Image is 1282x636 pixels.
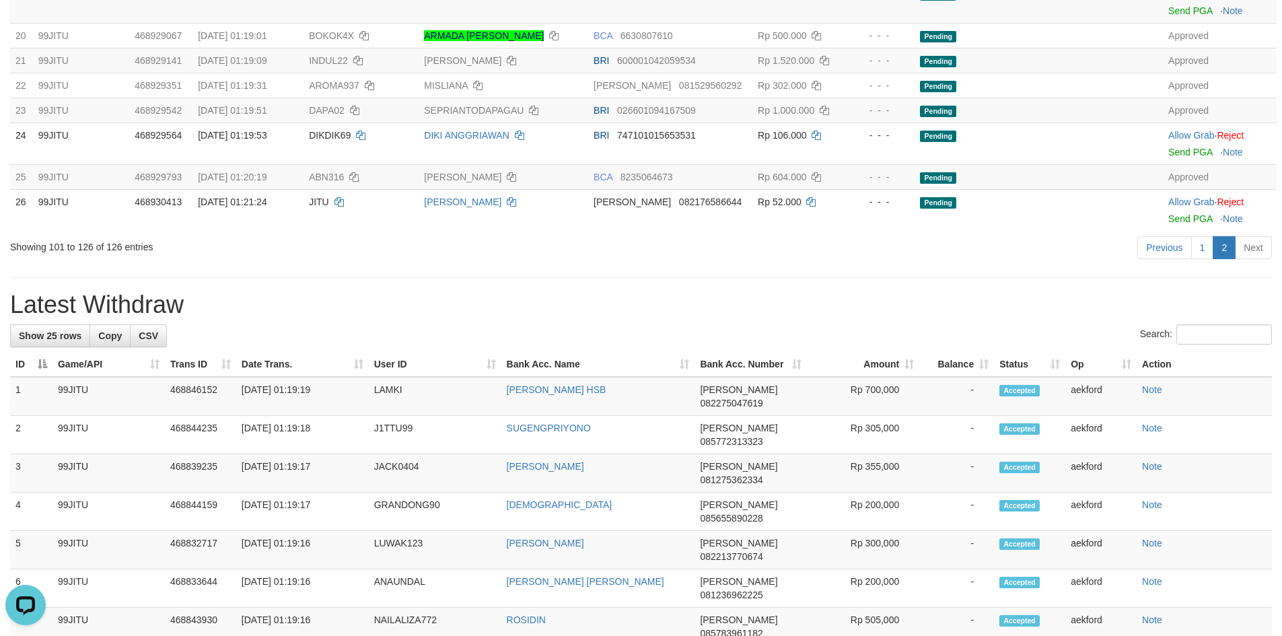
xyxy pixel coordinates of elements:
[920,131,956,142] span: Pending
[807,531,919,569] td: Rp 300,000
[594,172,612,182] span: BCA
[424,105,524,116] a: SEPRIANTODAPAGAU
[52,352,165,377] th: Game/API: activate to sort column ascending
[507,499,612,510] a: [DEMOGRAPHIC_DATA]
[700,423,777,433] span: [PERSON_NAME]
[920,172,956,184] span: Pending
[10,291,1272,318] h1: Latest Withdraw
[135,55,182,66] span: 468929141
[700,499,777,510] span: [PERSON_NAME]
[920,81,956,92] span: Pending
[999,423,1040,435] span: Accepted
[165,377,236,416] td: 468846152
[807,493,919,531] td: Rp 200,000
[807,377,919,416] td: Rp 700,000
[919,377,994,416] td: -
[700,461,777,472] span: [PERSON_NAME]
[10,189,33,231] td: 26
[424,55,501,66] a: [PERSON_NAME]
[700,436,762,447] span: Copy 085772313323 to clipboard
[19,330,81,341] span: Show 25 rows
[700,513,762,524] span: Copy 085655890228 to clipboard
[594,55,609,66] span: BRI
[617,130,696,141] span: Copy 747101015653531 to clipboard
[1140,324,1272,345] label: Search:
[135,105,182,116] span: 468929542
[10,493,52,531] td: 4
[700,384,777,395] span: [PERSON_NAME]
[236,377,369,416] td: [DATE] 01:19:19
[507,614,546,625] a: ROSIDIN
[369,493,501,531] td: GRANDONG90
[1168,5,1212,16] a: Send PGA
[919,531,994,569] td: -
[999,462,1040,473] span: Accepted
[1065,377,1137,416] td: aekford
[52,416,165,454] td: 99JITU
[1168,213,1212,224] a: Send PGA
[424,30,544,41] a: ARMADA [PERSON_NAME]
[369,531,501,569] td: LUWAK123
[52,531,165,569] td: 99JITU
[920,56,956,67] span: Pending
[1142,614,1162,625] a: Note
[594,197,671,207] span: [PERSON_NAME]
[1163,189,1277,231] td: ·
[1168,130,1214,141] a: Allow Grab
[10,569,52,608] td: 6
[1168,197,1217,207] span: ·
[130,324,167,347] a: CSV
[1223,5,1243,16] a: Note
[10,73,33,98] td: 22
[507,576,664,587] a: [PERSON_NAME] [PERSON_NAME]
[1163,23,1277,48] td: Approved
[309,30,354,41] span: BOKOK4X
[10,454,52,493] td: 3
[10,352,52,377] th: ID: activate to sort column descending
[165,416,236,454] td: 468844235
[679,80,742,91] span: Copy 081529560292 to clipboard
[620,30,673,41] span: Copy 6630807610 to clipboard
[1163,98,1277,122] td: Approved
[695,352,807,377] th: Bank Acc. Number: activate to sort column ascending
[135,80,182,91] span: 468929351
[807,352,919,377] th: Amount: activate to sort column ascending
[1163,48,1277,73] td: Approved
[10,531,52,569] td: 5
[807,416,919,454] td: Rp 305,000
[920,106,956,117] span: Pending
[309,130,351,141] span: DIKDIK69
[424,130,509,141] a: DIKI ANGGRIAWAN
[999,615,1040,627] span: Accepted
[758,55,814,66] span: Rp 1.520.000
[1137,236,1191,259] a: Previous
[507,538,584,549] a: [PERSON_NAME]
[98,330,122,341] span: Copy
[994,352,1065,377] th: Status: activate to sort column ascending
[10,377,52,416] td: 1
[1142,461,1162,472] a: Note
[1065,569,1137,608] td: aekford
[758,105,814,116] span: Rp 1.000.000
[854,104,909,117] div: - - -
[369,569,501,608] td: ANAUNDAL
[1065,416,1137,454] td: aekford
[198,197,266,207] span: [DATE] 01:21:24
[198,105,266,116] span: [DATE] 01:19:51
[10,98,33,122] td: 23
[854,29,909,42] div: - - -
[198,172,266,182] span: [DATE] 01:20:19
[507,461,584,472] a: [PERSON_NAME]
[1142,384,1162,395] a: Note
[594,30,612,41] span: BCA
[920,197,956,209] span: Pending
[135,130,182,141] span: 468929564
[309,55,348,66] span: INDUL22
[1223,213,1243,224] a: Note
[807,454,919,493] td: Rp 355,000
[1217,130,1244,141] a: Reject
[919,416,994,454] td: -
[10,324,90,347] a: Show 25 rows
[236,569,369,608] td: [DATE] 01:19:16
[424,197,501,207] a: [PERSON_NAME]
